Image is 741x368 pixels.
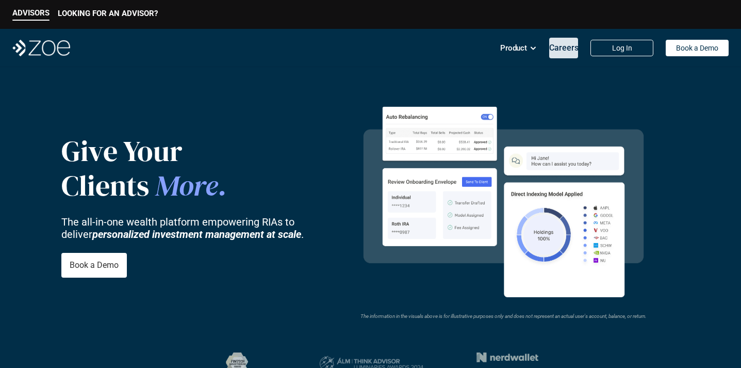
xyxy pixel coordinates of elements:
p: Log In [612,44,632,53]
p: Clients [61,169,327,203]
p: LOOKING FOR AN ADVISOR? [58,9,158,18]
a: Log In [590,40,653,56]
em: The information in the visuals above is for illustrative purposes only and does not represent an ... [360,313,647,319]
a: Book a Demo [61,253,127,278]
a: Careers [549,38,578,58]
span: . [218,166,227,206]
p: Careers [549,43,579,53]
strong: personalized investment management at scale [92,228,301,241]
p: Book a Demo [676,44,718,53]
p: Book a Demo [70,260,119,270]
p: ADVISORS [12,8,50,18]
p: Product [500,40,527,56]
span: More [155,166,218,206]
p: The all-in-one wealth platform empowering RIAs to deliver . [61,216,327,241]
p: Give Your [61,134,327,168]
a: Book a Demo [666,40,729,56]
